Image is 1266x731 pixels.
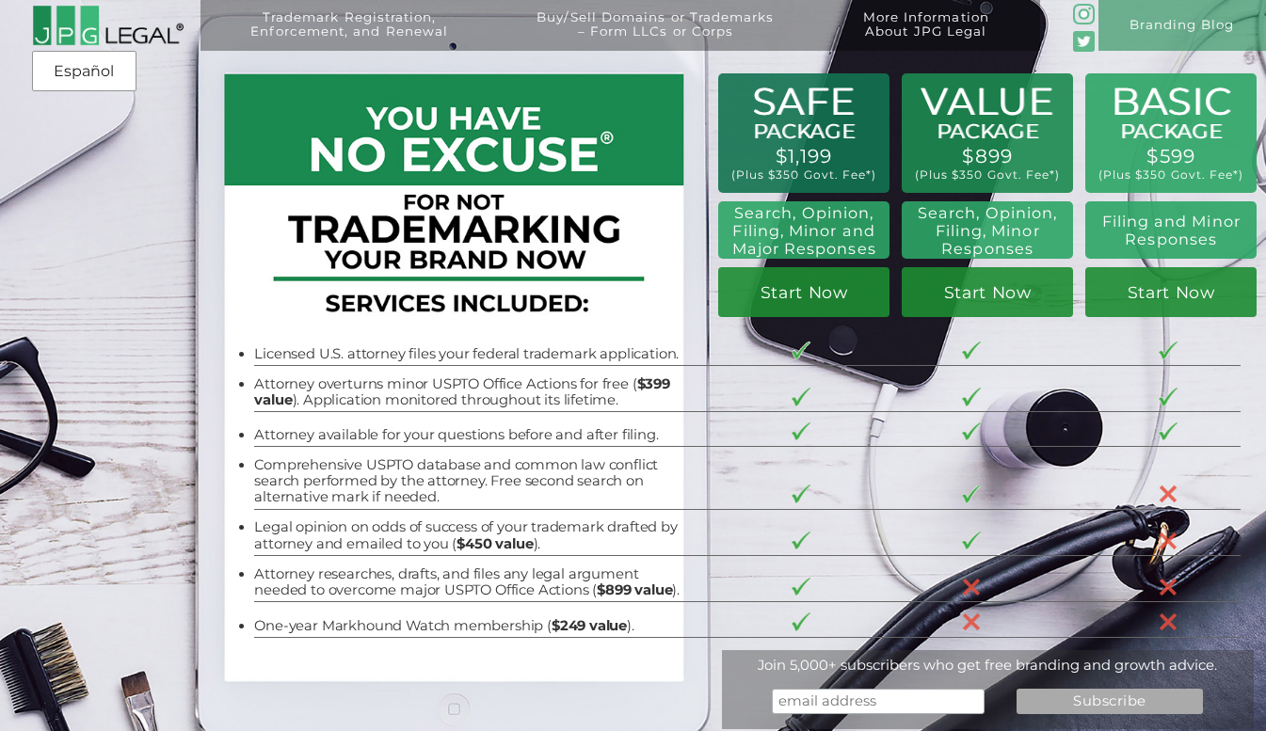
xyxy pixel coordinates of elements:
[1159,612,1178,631] img: X-30-3.png
[254,375,670,408] b: $399 value
[718,267,889,317] a: Start Now
[902,267,1073,317] a: Start Now
[1073,31,1094,52] img: Twitter_Social_Icon_Rounded_Square_Color-mid-green3-90.png
[962,342,981,359] img: checkmark-border-3.png
[254,457,681,506] li: Comprehensive USPTO database and common law conflict search performed by the attorney. Free secon...
[1159,388,1178,405] img: checkmark-border-3.png
[1073,4,1094,24] img: glyph-logo_May2016-green3-90.png
[254,566,681,599] li: Attorney researches, drafts, and files any legal argument needed to overcome major USPTO Office A...
[1096,213,1246,248] h2: Filing and Minor Responses
[772,689,985,714] input: email address
[825,10,1027,61] a: More InformationAbout JPG Legal
[792,532,810,549] img: checkmark-border-3.png
[1159,342,1178,359] img: checkmark-border-3.png
[912,204,1063,257] h2: Search, Opinion, Filing, Minor Responses
[499,10,812,61] a: Buy/Sell Domains or Trademarks– Form LLCs or Corps
[1159,532,1178,550] img: X-30-3.png
[1159,485,1178,503] img: X-30-3.png
[1159,578,1178,596] img: X-30-3.png
[962,388,981,405] img: checkmark-border-3.png
[254,376,681,409] li: Attorney overturns minor USPTO Office Actions for free ( ). Application monitored throughout its ...
[962,422,981,440] img: checkmark-border-3.png
[254,427,681,443] li: Attorney available for your questions before and after filing.
[726,204,881,257] h2: Search, Opinion, Filing, Minor and Major Responses
[597,581,672,598] b: $899 value
[1159,422,1178,440] img: checkmark-border-3.png
[792,422,810,440] img: checkmark-border-3.png
[962,485,981,502] img: checkmark-border-3.png
[792,578,810,596] img: checkmark-border-3.png
[1085,267,1257,317] a: Start Now
[457,535,533,552] b: $450 value
[962,612,981,631] img: X-30-3.png
[722,657,1254,674] div: Join 5,000+ subscribers who get free branding and growth advice.
[962,578,981,596] img: X-30-3.png
[254,346,681,362] li: Licensed U.S. attorney files your federal trademark application.
[792,388,810,405] img: checkmark-border-3.png
[32,5,184,46] img: 2016-logo-black-letters-3-r.png
[213,10,487,61] a: Trademark Registration,Enforcement, and Renewal
[254,618,681,634] li: One-year Markhound Watch membership ( ).
[792,612,810,630] img: checkmark-border-3.png
[1017,689,1203,714] input: Subscribe
[552,617,627,634] b: $249 value
[792,485,810,502] img: checkmark-border-3.png
[254,519,681,552] li: Legal opinion on odds of success of your trademark drafted by attorney and emailed to you ( ).
[38,55,131,88] a: Español
[962,532,981,549] img: checkmark-border-3.png
[792,342,810,359] img: checkmark-border-3.png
